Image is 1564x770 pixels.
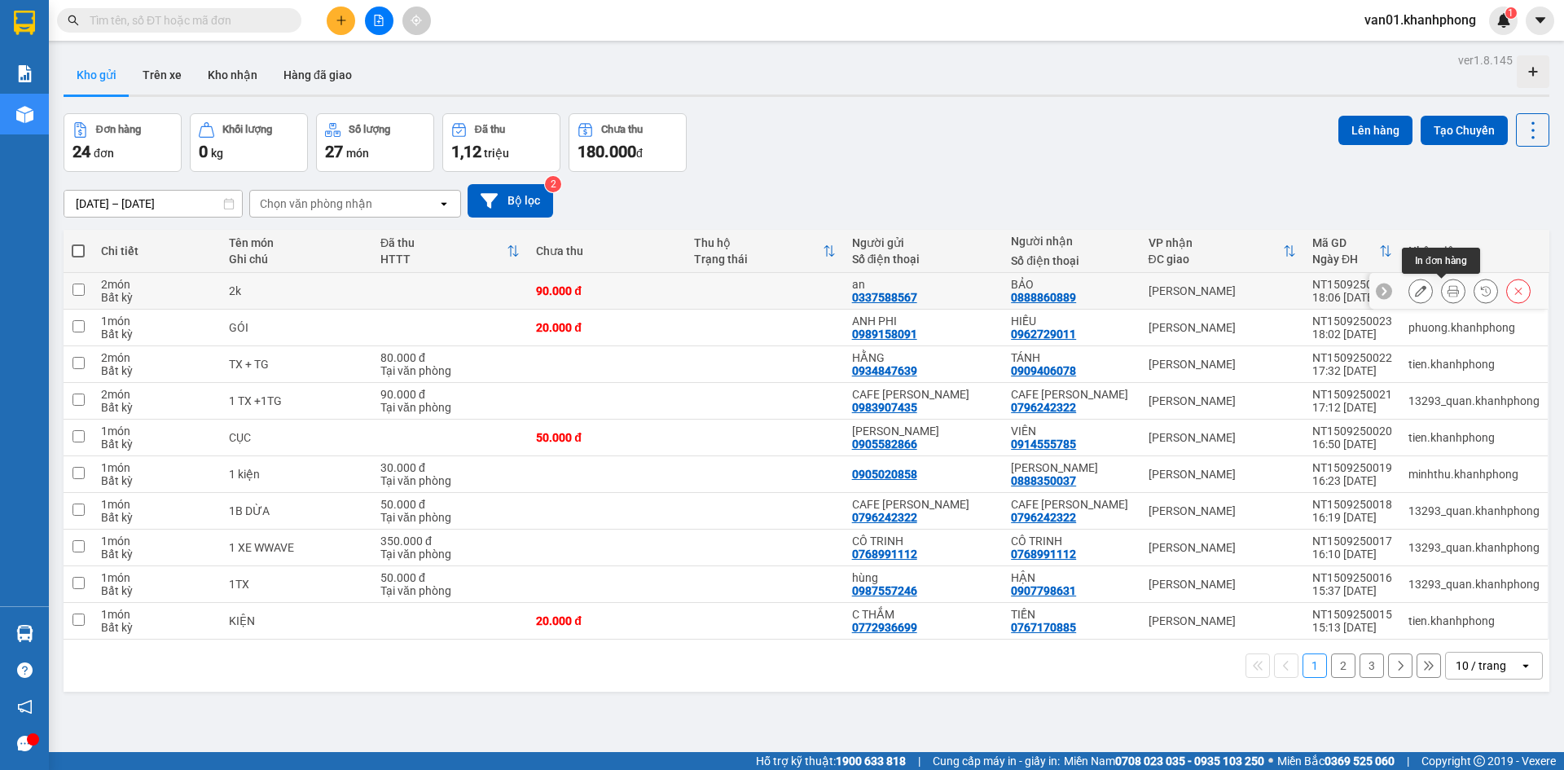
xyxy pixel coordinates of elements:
div: Chọn văn phòng nhận [260,196,372,212]
div: Mã GD [1312,236,1379,249]
div: HIẾU [1011,315,1131,328]
div: 0907798631 [1011,584,1076,597]
div: 0888350037 [1011,474,1076,487]
div: hùng [852,571,995,584]
div: 0768991112 [852,548,917,561]
div: 0934847639 [852,364,917,377]
div: 13293_quan.khanhphong [1408,394,1540,407]
div: 1B DỪA [229,504,364,517]
img: warehouse-icon [16,625,33,642]
div: 0796242322 [852,511,917,524]
div: 0796242322 [1011,401,1076,414]
div: 18:02 [DATE] [1312,328,1392,341]
button: 3 [1360,653,1384,678]
div: 16:10 [DATE] [1312,548,1392,561]
div: 2 món [101,388,212,401]
div: [PERSON_NAME] [1149,394,1296,407]
div: 50.000 đ [536,431,678,444]
button: aim [402,7,431,35]
div: 1 món [101,535,212,548]
span: van01.khanhphong [1351,10,1489,30]
button: Bộ lọc [468,184,553,218]
div: Bất kỳ [101,401,212,414]
input: Tìm tên, số ĐT hoặc mã đơn [90,11,282,29]
span: message [17,736,33,751]
div: Nhân viên [1408,244,1540,257]
div: Bất kỳ [101,438,212,451]
div: Tại văn phòng [380,548,520,561]
svg: open [1519,659,1532,672]
button: Số lượng27món [316,113,434,172]
th: Toggle SortBy [372,230,528,273]
span: 180.000 [578,142,636,161]
div: HTTT [380,253,507,266]
div: 13293_quan.khanhphong [1408,541,1540,554]
div: 0983907435 [852,401,917,414]
div: [PERSON_NAME] [1149,614,1296,627]
div: 2k [229,284,364,297]
div: 0888860889 [1011,291,1076,304]
div: 18:06 [DATE] [1312,291,1392,304]
div: 80.000 đ [380,351,520,364]
div: tien.khanhphong [1408,358,1540,371]
button: Kho nhận [195,55,270,95]
strong: 0369 525 060 [1325,755,1395,768]
div: 1 món [101,571,212,584]
button: Chưa thu180.000đ [569,113,687,172]
div: 0914555785 [1011,438,1076,451]
div: Sửa đơn hàng [1408,279,1433,303]
div: [PERSON_NAME] [1149,504,1296,517]
input: Select a date range. [64,191,242,217]
div: ANH PHI [852,315,995,328]
div: 20.000 đ [536,321,678,334]
li: (c) 2017 [137,77,224,98]
div: 1 món [101,498,212,511]
div: 1 món [101,608,212,621]
div: Bất kỳ [101,584,212,597]
span: 0 [199,142,208,161]
span: 1,12 [451,142,481,161]
div: Ngày ĐH [1312,253,1379,266]
img: logo.jpg [177,20,216,59]
span: Cung cấp máy in - giấy in: [933,752,1060,770]
span: 1 [1508,7,1513,19]
div: 50.000 đ [380,498,520,511]
span: file-add [373,15,384,26]
span: kg [211,147,223,160]
div: Ghi chú [229,253,364,266]
div: NT1509250024 [1312,278,1392,291]
div: Tại văn phòng [380,584,520,597]
span: món [346,147,369,160]
button: caret-down [1526,7,1554,35]
div: CAFE HOÀNG TUẤN [1011,498,1131,511]
div: Tại văn phòng [380,401,520,414]
div: 16:50 [DATE] [1312,438,1392,451]
div: 1 kiện [229,468,364,481]
span: Miền Nam [1064,752,1264,770]
div: 0905020858 [852,468,917,481]
div: NT1509250017 [1312,535,1392,548]
b: BIÊN NHẬN GỬI HÀNG [105,24,156,129]
div: CÔ TRINH [852,535,995,548]
div: tien.khanhphong [1408,431,1540,444]
div: Tại văn phòng [380,511,520,524]
div: tien.khanhphong [1408,614,1540,627]
div: Bất kỳ [101,364,212,377]
span: | [1407,752,1409,770]
div: 13293_quan.khanhphong [1408,504,1540,517]
div: Chi tiết [101,244,212,257]
div: 16:23 [DATE] [1312,474,1392,487]
div: 2 món [101,351,212,364]
div: 1 XE WWAVE [229,541,364,554]
span: 27 [325,142,343,161]
div: NT1509250015 [1312,608,1392,621]
div: Bất kỳ [101,511,212,524]
svg: open [437,197,450,210]
span: question-circle [17,662,33,678]
div: an [852,278,995,291]
div: 0337588567 [852,291,917,304]
div: [PERSON_NAME] [1149,541,1296,554]
div: 13293_quan.khanhphong [1408,578,1540,591]
span: ⚪️ [1268,758,1273,764]
div: 1 TX +1TG [229,394,364,407]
